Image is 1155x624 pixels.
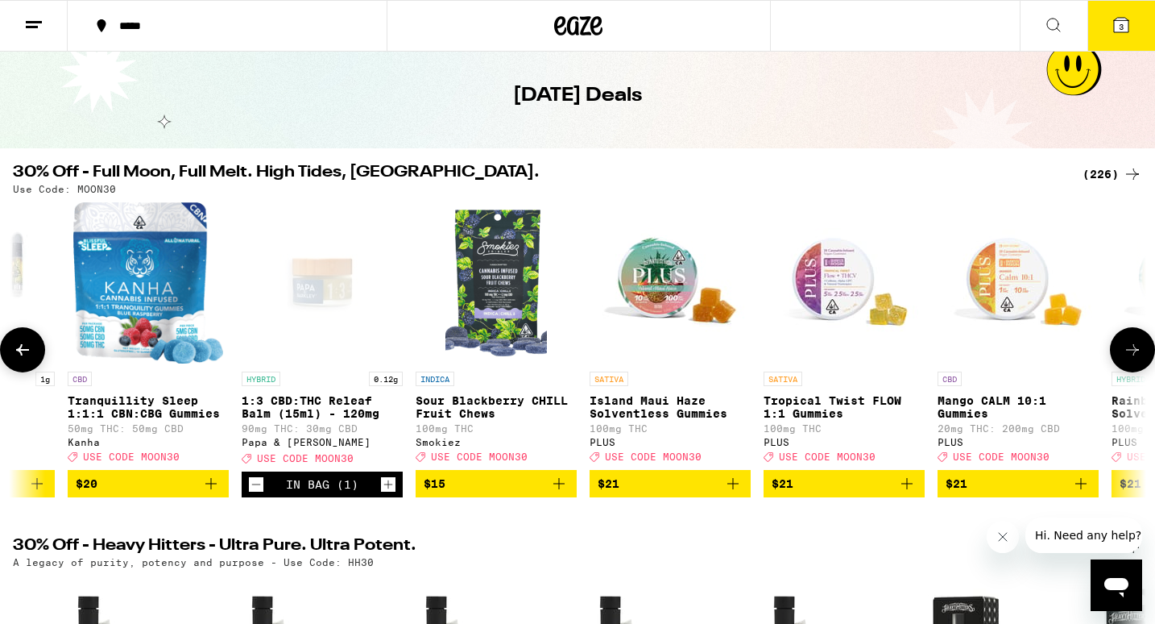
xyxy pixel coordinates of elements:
[73,202,224,364] img: Kanha - Tranquillity Sleep 1:1:1 CBN:CBG Gummies
[68,372,92,386] p: CBD
[590,470,751,497] button: Add to bag
[1120,477,1141,490] span: $21
[76,477,97,490] span: $20
[1112,372,1150,386] p: HYBRID
[513,82,642,110] h1: [DATE] Deals
[445,202,548,364] img: Smokiez - Sour Blackberry CHILL Fruit Chews
[416,470,577,497] button: Add to bag
[242,394,403,420] p: 1:3 CBD:THC Releaf Balm (15ml) - 120mg
[83,451,180,462] span: USE CODE MOON30
[13,164,1063,184] h2: 30% Off - Full Moon, Full Melt. High Tides, [GEOGRAPHIC_DATA].
[1091,560,1142,611] iframe: Button to launch messaging window
[257,453,354,464] span: USE CODE MOON30
[416,423,577,434] p: 100mg THC
[1025,518,1142,553] iframe: Message from company
[987,521,1019,553] iframe: Close message
[764,202,925,364] img: PLUS - Tropical Twist FLOW 1:1 Gummies
[938,372,962,386] p: CBD
[938,202,1099,470] a: Open page for Mango CALM 10:1 Gummies from PLUS
[946,477,967,490] span: $21
[13,184,116,194] p: Use Code: MOON30
[380,476,396,493] button: Increment
[779,451,876,462] span: USE CODE MOON30
[68,394,229,420] p: Tranquillity Sleep 1:1:1 CBN:CBG Gummies
[242,202,403,472] a: Open page for 1:3 CBD:THC Releaf Balm (15ml) - 120mg from Papa & Barkley
[938,202,1099,364] img: PLUS - Mango CALM 10:1 Gummies
[764,437,925,447] div: PLUS
[416,202,577,470] a: Open page for Sour Blackberry CHILL Fruit Chews from Smokiez
[938,470,1099,497] button: Add to bag
[1119,22,1124,31] span: 3
[764,423,925,434] p: 100mg THC
[590,394,751,420] p: Island Maui Haze Solventless Gummies
[248,476,264,493] button: Decrement
[68,202,229,470] a: Open page for Tranquillity Sleep 1:1:1 CBN:CBG Gummies from Kanha
[242,423,403,434] p: 90mg THC: 30mg CBD
[242,372,280,386] p: HYBRID
[369,372,403,386] p: 0.12g
[13,557,374,568] p: A legacy of purity, potency and purpose - Use Code: HH30
[764,470,925,497] button: Add to bag
[242,437,403,447] div: Papa & [PERSON_NAME]
[764,372,802,386] p: SATIVA
[1083,164,1142,184] a: (226)
[68,470,229,497] button: Add to bag
[938,437,1099,447] div: PLUS
[416,372,454,386] p: INDICA
[424,477,445,490] span: $15
[286,478,358,491] div: In Bag (1)
[938,423,1099,434] p: 20mg THC: 200mg CBD
[35,372,55,386] p: 1g
[431,451,528,462] span: USE CODE MOON30
[590,202,751,364] img: PLUS - Island Maui Haze Solventless Gummies
[590,423,751,434] p: 100mg THC
[590,372,628,386] p: SATIVA
[416,437,577,447] div: Smokiez
[764,394,925,420] p: Tropical Twist FLOW 1:1 Gummies
[1087,1,1155,51] button: 3
[772,477,793,490] span: $21
[598,477,619,490] span: $21
[953,451,1049,462] span: USE CODE MOON30
[68,423,229,434] p: 50mg THC: 50mg CBD
[938,394,1099,420] p: Mango CALM 10:1 Gummies
[13,538,1063,557] h2: 30% Off - Heavy Hitters - Ultra Pure. Ultra Potent.
[764,202,925,470] a: Open page for Tropical Twist FLOW 1:1 Gummies from PLUS
[68,437,229,447] div: Kanha
[590,437,751,447] div: PLUS
[416,394,577,420] p: Sour Blackberry CHILL Fruit Chews
[590,202,751,470] a: Open page for Island Maui Haze Solventless Gummies from PLUS
[605,451,702,462] span: USE CODE MOON30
